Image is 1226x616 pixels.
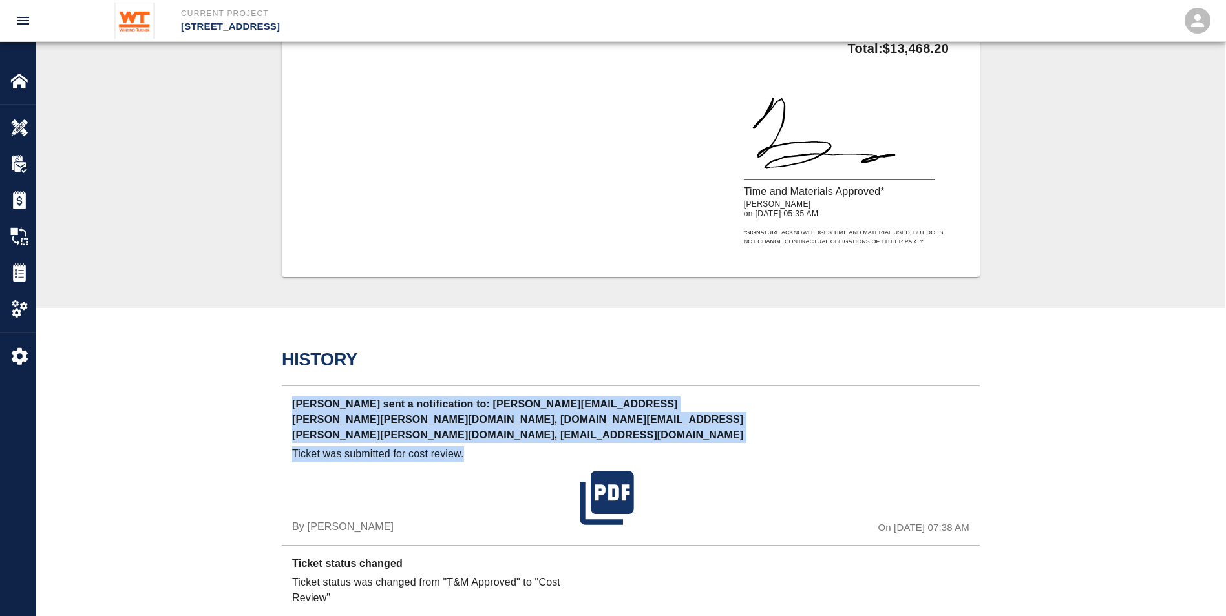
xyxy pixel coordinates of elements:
[292,396,744,446] p: [PERSON_NAME] sent a notification to: [PERSON_NAME][EMAIL_ADDRESS][PERSON_NAME][PERSON_NAME][DOMA...
[744,184,949,200] p: Time and Materials Approved*
[878,520,969,535] p: On [DATE] 07:38 AM
[8,5,39,36] button: open drawer
[848,33,949,58] p: Total: $13,468.20
[292,556,744,575] p: Ticket status changed
[292,519,394,535] p: By [PERSON_NAME]
[744,229,949,246] p: * Signature acknowledges time and material used, but does not change contractual obligations of e...
[744,83,935,180] img: signature
[744,200,949,218] p: [PERSON_NAME] on [DATE] 05:35 AM
[292,446,575,462] p: Ticket was submitted for cost review.
[181,19,683,34] p: [STREET_ADDRESS]
[181,8,683,19] p: Current Project
[1161,554,1226,616] iframe: Chat Widget
[114,3,155,39] img: Whiting-Turner
[282,349,980,370] h2: History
